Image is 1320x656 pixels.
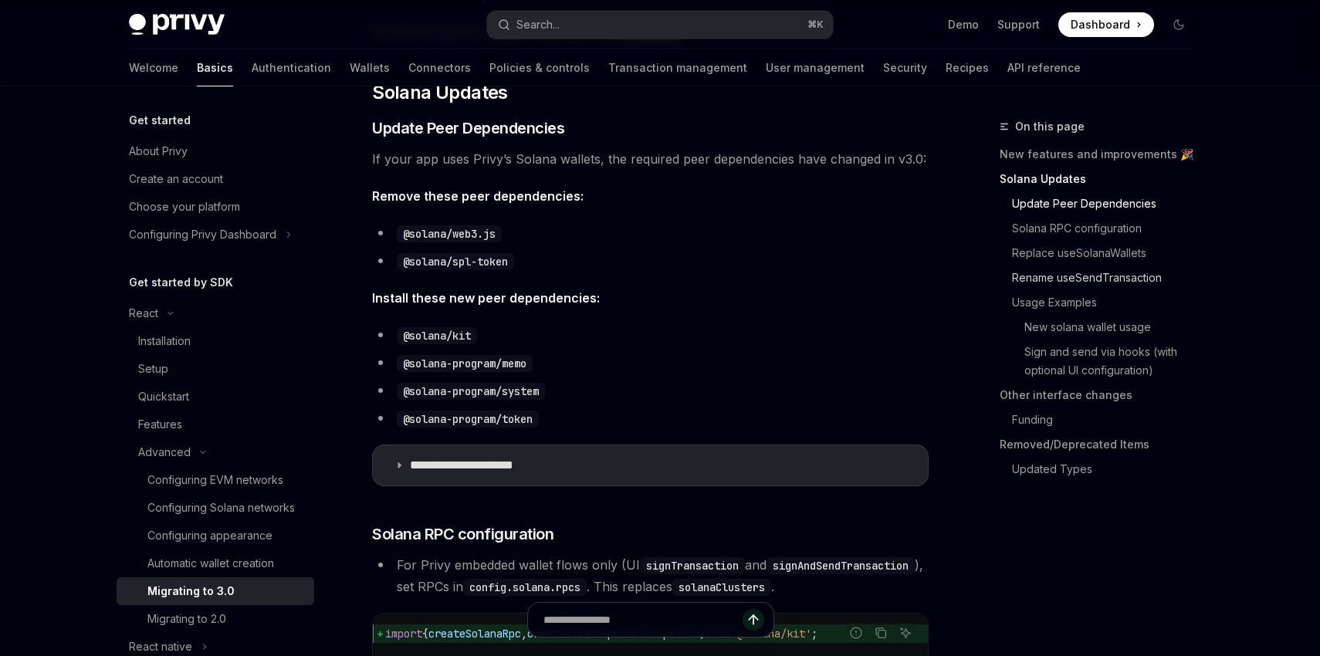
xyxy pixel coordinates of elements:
a: Rename useSendTransaction [1000,265,1203,290]
code: signTransaction [640,557,745,574]
a: Removed/Deprecated Items [1000,432,1203,457]
a: New features and improvements 🎉 [1000,142,1203,167]
code: signAndSendTransaction [767,557,915,574]
code: solanaClusters [672,579,771,596]
a: Configuring appearance [117,522,314,549]
button: Toggle dark mode [1166,12,1191,37]
code: @solana-program/token [397,411,539,428]
div: About Privy [129,142,188,161]
div: Configuring Privy Dashboard [129,225,276,244]
code: @solana/web3.js [397,225,502,242]
a: Security [883,49,927,86]
a: Other interface changes [1000,383,1203,407]
button: Toggle Advanced section [117,438,314,466]
span: ⌘ K [807,19,824,31]
button: Toggle React section [117,299,314,327]
div: React [129,304,158,323]
div: Installation [138,332,191,350]
h5: Get started [129,111,191,130]
div: Configuring appearance [147,526,272,545]
div: Create an account [129,170,223,188]
div: Quickstart [138,387,189,406]
h5: Get started by SDK [129,273,233,292]
a: Welcome [129,49,178,86]
div: Configuring Solana networks [147,499,295,517]
a: Configuring Solana networks [117,494,314,522]
a: Migrating to 2.0 [117,605,314,633]
a: Recipes [946,49,989,86]
a: Replace useSolanaWallets [1000,241,1203,265]
code: @solana-program/system [397,383,545,400]
div: Features [138,415,182,434]
button: Toggle Configuring Privy Dashboard section [117,221,314,249]
span: Dashboard [1071,17,1130,32]
code: config.solana.rpcs [463,579,587,596]
a: Update Peer Dependencies [1000,191,1203,216]
code: @solana/spl-token [397,253,514,270]
a: Dashboard [1058,12,1154,37]
li: For Privy embedded wallet flows only (UI and ), set RPCs in . This replaces . [372,554,929,597]
a: New solana wallet usage [1000,315,1203,340]
a: Usage Examples [1000,290,1203,315]
a: Support [997,17,1040,32]
input: Ask a question... [543,603,743,637]
a: Solana RPC configuration [1000,216,1203,241]
div: Automatic wallet creation [147,554,274,573]
a: Sign and send via hooks (with optional UI configuration) [1000,340,1203,383]
span: Update Peer Dependencies [372,117,564,139]
a: Funding [1000,407,1203,432]
a: Wallets [350,49,390,86]
code: @solana-program/memo [397,355,533,372]
code: @solana/kit [397,327,477,344]
a: Quickstart [117,383,314,411]
strong: Install these new peer dependencies: [372,290,600,306]
a: Solana Updates [1000,167,1203,191]
div: Migrating to 3.0 [147,582,235,600]
div: React native [129,637,192,656]
span: Solana RPC configuration [372,523,553,545]
div: Migrating to 2.0 [147,610,226,628]
a: Basics [197,49,233,86]
a: Updated Types [1000,457,1203,482]
a: Transaction management [608,49,747,86]
a: Migrating to 3.0 [117,577,314,605]
a: User management [766,49,865,86]
a: Setup [117,355,314,383]
a: About Privy [117,137,314,165]
a: Choose your platform [117,193,314,221]
a: Configuring EVM networks [117,466,314,494]
button: Send message [743,609,764,631]
a: Automatic wallet creation [117,549,314,577]
div: Search... [516,15,560,34]
a: Connectors [408,49,471,86]
a: Demo [948,17,979,32]
a: Create an account [117,165,314,193]
div: Choose your platform [129,198,240,216]
a: Installation [117,327,314,355]
img: dark logo [129,14,225,36]
button: Open search [487,11,833,39]
div: Setup [138,360,168,378]
strong: Remove these peer dependencies: [372,188,584,204]
a: API reference [1007,49,1081,86]
a: Authentication [252,49,331,86]
a: Policies & controls [489,49,590,86]
div: Advanced [138,443,191,462]
a: Features [117,411,314,438]
span: Solana Updates [372,80,508,105]
div: Configuring EVM networks [147,471,283,489]
span: If your app uses Privy’s Solana wallets, the required peer dependencies have changed in v3.0: [372,148,929,170]
span: On this page [1015,117,1085,136]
